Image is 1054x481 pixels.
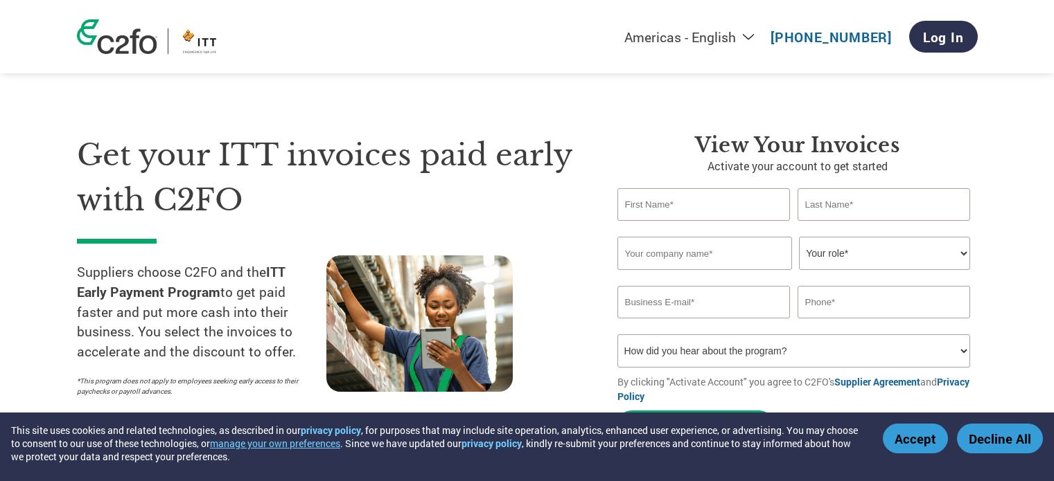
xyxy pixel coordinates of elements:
div: Invalid last name or last name is too long [798,222,971,231]
select: Title/Role [799,237,970,270]
button: manage your own preferences [210,437,340,450]
a: Log In [909,21,978,53]
input: First Name* [617,188,791,221]
h1: Get your ITT invoices paid early with C2FO [77,133,576,222]
button: Activate Account [617,410,773,439]
div: Invalid company name or company name is too long [617,271,971,280]
p: Suppliers choose C2FO and the to get paid faster and put more cash into their business. You selec... [77,262,326,362]
button: Decline All [957,424,1043,453]
a: privacy policy [462,437,522,450]
img: ITT [179,28,220,54]
button: Accept [883,424,948,453]
input: Last Name* [798,188,971,221]
p: By clicking "Activate Account" you agree to C2FO's and [617,374,978,403]
a: privacy policy [301,424,361,437]
input: Invalid Email format [617,286,791,318]
div: Invalid first name or first name is too long [617,222,791,231]
div: This site uses cookies and related technologies, as described in our , for purposes that may incl... [11,424,863,463]
h3: View Your Invoices [617,133,978,158]
img: supply chain worker [326,255,513,392]
input: Phone* [798,286,971,318]
p: Activate your account to get started [617,158,978,174]
div: Inavlid Email Address [617,320,791,329]
strong: ITT Early Payment Program [77,263,286,300]
a: [PHONE_NUMBER] [771,28,892,46]
img: c2fo logo [77,19,157,54]
a: Supplier Agreement [834,375,920,388]
p: *This program does not apply to employees seeking early access to their paychecks or payroll adva... [77,376,313,397]
input: Your company name* [617,237,792,270]
a: Privacy Policy [617,375,969,403]
div: Inavlid Phone Number [798,320,971,329]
